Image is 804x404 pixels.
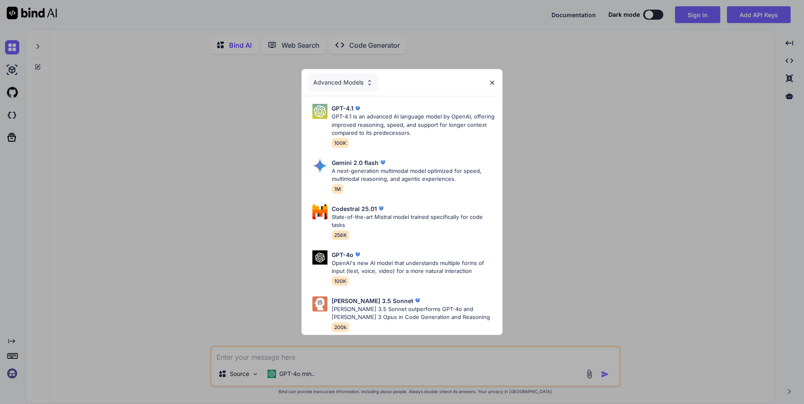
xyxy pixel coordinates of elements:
span: 200k [332,322,349,332]
img: premium [377,204,385,213]
span: 1M [332,184,343,194]
p: GPT-4.1 is an advanced AI language model by OpenAI, offering improved reasoning, speed, and suppo... [332,113,496,137]
p: [PERSON_NAME] 3.5 Sonnet [332,296,413,305]
p: [PERSON_NAME] 3.5 Sonnet outperforms GPT-4o and [PERSON_NAME] 3 Opus in Code Generation and Reaso... [332,305,496,322]
p: GPT-4.1 [332,104,353,113]
span: 256K [332,230,349,240]
p: OpenAI's new AI model that understands multiple forms of input (text, voice, video) for a more na... [332,259,496,275]
img: Pick Models [312,158,327,173]
p: Codestral 25.01 [332,204,377,213]
div: Advanced Models [308,73,378,92]
img: Pick Models [312,250,327,265]
img: premium [353,250,362,259]
img: premium [413,296,422,305]
img: Pick Models [312,296,327,311]
img: Pick Models [312,104,327,119]
span: 100K [332,276,349,286]
img: premium [379,158,387,167]
p: State-of-the-art Mistral model trained specifically for code tasks [332,213,496,229]
p: Gemini 2.0 flash [332,158,379,167]
img: Pick Models [312,204,327,219]
p: GPT-4o [332,250,353,259]
span: 100K [332,138,349,148]
img: premium [353,104,362,113]
img: Pick Models [366,79,373,86]
p: A next-generation multimodal model optimized for speed, multimodal reasoning, and agentic experie... [332,167,496,183]
img: close [489,79,496,86]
